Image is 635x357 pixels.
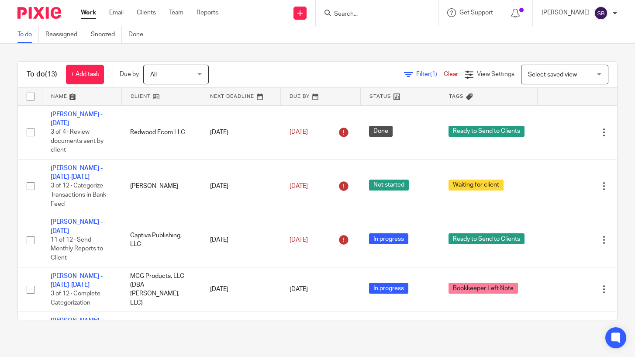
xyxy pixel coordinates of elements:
td: [PERSON_NAME] [121,159,201,213]
a: [PERSON_NAME] - [DATE] [51,111,103,126]
p: Due by [120,70,139,79]
td: [DATE] [201,105,281,159]
a: Snoozed [91,26,122,43]
span: [DATE] [290,183,308,189]
span: Done [369,126,393,137]
p: [PERSON_NAME] [542,8,590,17]
span: (13) [45,71,57,78]
span: [DATE] [290,237,308,243]
a: [PERSON_NAME] - [DATE]-[DATE] [51,273,103,288]
a: Clear [444,71,458,77]
span: Get Support [459,10,493,16]
a: Reports [197,8,218,17]
td: Redwood Ecom LLC [121,105,201,159]
a: [PERSON_NAME] - [DATE] [51,318,103,333]
span: Ready to Send to Clients [449,126,525,137]
input: Search [333,10,412,18]
td: [DATE] [201,213,281,267]
h1: To do [27,70,57,79]
span: 3 of 12 · Categorize Transactions in Bank Feed [51,183,106,207]
span: Select saved view [528,72,577,78]
a: Clients [137,8,156,17]
span: (1) [430,71,437,77]
span: 11 of 12 · Send Monthly Reports to Client [51,237,103,261]
td: [DATE] [201,312,281,357]
span: Bookkeeper Left Note [449,283,518,294]
span: In progress [369,233,408,244]
a: Reassigned [45,26,84,43]
span: All [150,72,157,78]
span: 3 of 12 · Complete Categorization [51,291,100,306]
img: Pixie [17,7,61,19]
img: svg%3E [594,6,608,20]
span: Ready to Send to Clients [449,233,525,244]
a: To do [17,26,39,43]
span: Filter [416,71,444,77]
td: Captiva Publishing, LLC [121,213,201,267]
a: Work [81,8,96,17]
span: Tags [449,94,464,99]
a: [PERSON_NAME] - [DATE]-[DATE] [51,165,103,180]
td: MCG Products, LLC (DBA [PERSON_NAME], LLC) [121,267,201,312]
span: [DATE] [290,286,308,292]
td: [DATE] [201,159,281,213]
span: Not started [369,180,409,191]
span: [DATE] [290,129,308,135]
span: 3 of 4 · Review documents sent by client [51,129,104,153]
span: View Settings [477,71,514,77]
a: [PERSON_NAME] - [DATE] [51,219,103,234]
span: In progress [369,283,408,294]
td: TJ Arch [121,312,201,357]
a: + Add task [66,65,104,84]
td: [DATE] [201,267,281,312]
a: Done [128,26,150,43]
a: Email [109,8,124,17]
span: Waiting for client [449,180,504,191]
a: Team [169,8,183,17]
